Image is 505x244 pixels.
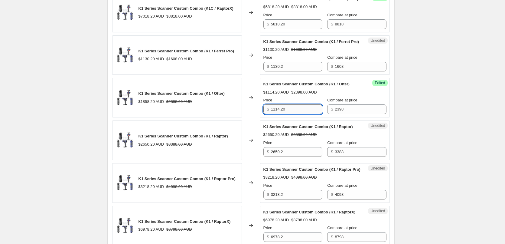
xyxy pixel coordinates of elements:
[331,64,333,69] span: $
[263,210,356,214] span: K1 Series Scanner Custom Combo (K1 / RaptorX)
[370,38,385,43] span: Unedited
[263,89,289,95] div: $1114.20 AUD
[263,39,359,44] span: K1 Series Scanner Custom Combo (K1 / Ferret Pro)
[263,183,272,188] span: Price
[331,235,333,239] span: $
[166,56,192,62] strike: $1608.00 AUD
[331,107,333,111] span: $
[166,13,192,19] strike: $8818.00 AUD
[327,183,357,188] span: Compare at price
[138,13,164,19] div: $7018.20 AUD
[116,46,134,64] img: SCANNER_COLLECTION_80x.png
[267,107,269,111] span: $
[263,174,289,180] div: $3218.20 AUD
[116,216,134,235] img: SCANNER_COLLECTION_80x.png
[267,235,269,239] span: $
[267,22,269,26] span: $
[327,98,357,102] span: Compare at price
[116,3,134,21] img: SCANNER_COLLECTION_80x.png
[263,226,272,230] span: Price
[263,132,289,138] div: $2650.20 AUD
[331,150,333,154] span: $
[138,134,228,138] span: K1 Series Scanner Custom Combo (K1 / Raptor)
[138,141,164,147] div: $2650.20 AUD
[331,192,333,197] span: $
[263,124,353,129] span: K1 Series Scanner Custom Combo (K1 / Raptor)
[291,89,317,95] strike: $2398.00 AUD
[138,56,164,62] div: $1130.20 AUD
[370,123,385,128] span: Unedited
[166,184,192,190] strike: $4098.00 AUD
[263,98,272,102] span: Price
[263,4,289,10] div: $5818.20 AUD
[331,22,333,26] span: $
[166,99,192,105] strike: $2398.00 AUD
[370,209,385,213] span: Unedited
[263,55,272,60] span: Price
[291,4,317,10] strike: $8818.00 AUD
[327,13,357,17] span: Compare at price
[263,140,272,145] span: Price
[116,174,134,192] img: SCANNER_COLLECTION_80x.png
[291,132,317,138] strike: $3388.00 AUD
[138,99,164,105] div: $1858.20 AUD
[138,6,233,11] span: K1 Series Scanner Custom Combo (K1C / RaptorX)
[327,140,357,145] span: Compare at price
[138,91,225,96] span: K1 Series Scanner Custom Combo (K1 / Otter)
[375,81,385,85] span: Edited
[267,150,269,154] span: $
[263,217,289,223] div: $6978.20 AUD
[138,219,231,224] span: K1 Series Scanner Custom Combo (K1 / RaptorX)
[138,176,236,181] span: K1 Series Scanner Custom Combo (K1 / Raptor Pro)
[116,131,134,149] img: SCANNER_COLLECTION_80x.png
[138,49,234,53] span: K1 Series Scanner Custom Combo (K1 / Ferret Pro)
[291,217,317,223] strike: $8798.00 AUD
[116,89,134,107] img: SCANNER_COLLECTION_80x.png
[370,166,385,171] span: Unedited
[291,47,317,53] strike: $1608.00 AUD
[166,141,192,147] strike: $3388.00 AUD
[291,174,317,180] strike: $4098.00 AUD
[327,55,357,60] span: Compare at price
[138,226,164,232] div: $6978.20 AUD
[138,184,164,190] div: $3218.20 AUD
[166,226,192,232] strike: $8798.00 AUD
[263,82,350,86] span: K1 Series Scanner Custom Combo (K1 / Otter)
[263,167,360,172] span: K1 Series Scanner Custom Combo (K1 / Raptor Pro)
[267,64,269,69] span: $
[263,13,272,17] span: Price
[327,226,357,230] span: Compare at price
[267,192,269,197] span: $
[263,47,289,53] div: $1130.20 AUD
